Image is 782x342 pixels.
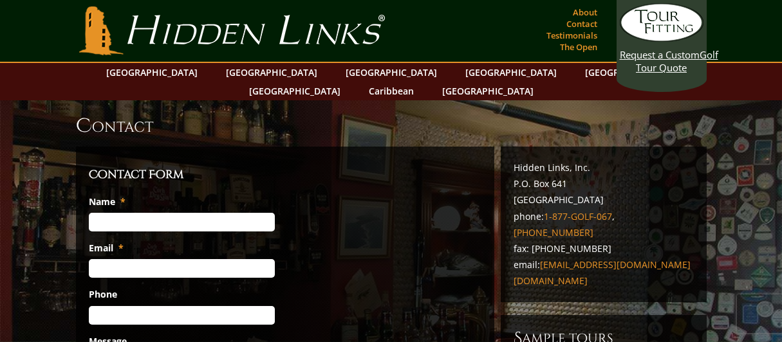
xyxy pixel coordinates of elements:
[89,166,481,184] h3: Contact Form
[219,63,324,82] a: [GEOGRAPHIC_DATA]
[543,26,600,44] a: Testimonials
[100,63,204,82] a: [GEOGRAPHIC_DATA]
[243,82,347,100] a: [GEOGRAPHIC_DATA]
[89,196,126,208] label: Name
[514,226,593,239] a: [PHONE_NUMBER]
[459,63,563,82] a: [GEOGRAPHIC_DATA]
[514,274,588,287] a: [DOMAIN_NAME]
[89,289,117,300] label: Phone
[544,210,612,222] a: 1-877-GOLF-067
[362,82,420,100] a: Caribbean
[436,82,540,100] a: [GEOGRAPHIC_DATA]
[570,3,600,21] a: About
[514,159,694,289] p: Hidden Links, Inc. P.O. Box 641 [GEOGRAPHIC_DATA] phone: , fax: [PHONE_NUMBER] email:
[620,3,703,74] a: Request a CustomGolf Tour Quote
[579,63,683,82] a: [GEOGRAPHIC_DATA]
[557,38,600,56] a: The Open
[563,15,600,33] a: Contact
[76,113,707,139] h1: Contact
[89,242,124,254] label: Email
[620,48,700,61] span: Request a Custom
[339,63,443,82] a: [GEOGRAPHIC_DATA]
[540,258,691,271] a: [EMAIL_ADDRESS][DOMAIN_NAME]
